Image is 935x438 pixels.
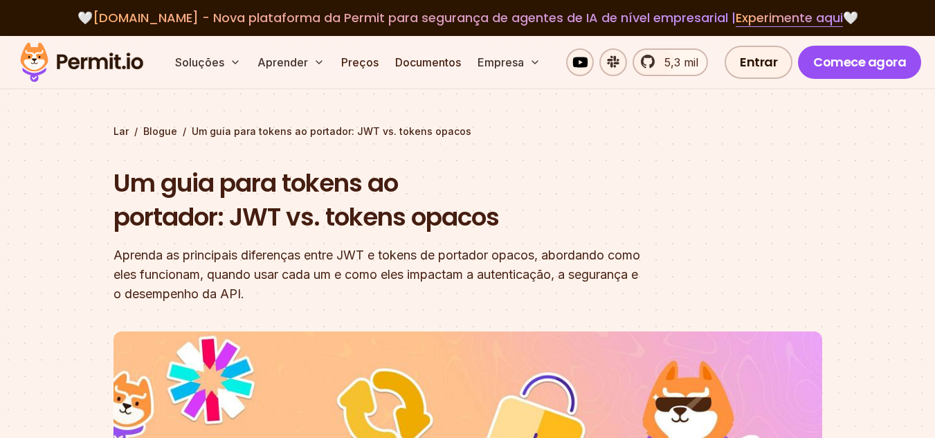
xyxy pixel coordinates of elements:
font: Documentos [395,55,461,69]
button: Aprender [252,48,330,76]
font: Lar [114,125,129,137]
button: Soluções [170,48,246,76]
font: [DOMAIN_NAME] - Nova plataforma da Permit para segurança de agentes de IA de nível empresarial | [93,9,736,26]
font: / [134,125,138,137]
font: Aprenda as principais diferenças entre JWT e tokens de portador opacos, abordando como eles funci... [114,248,640,301]
button: Empresa [472,48,546,76]
font: Empresa [478,55,524,69]
font: Preços [341,55,379,69]
img: Logotipo da permissão [14,39,149,86]
font: Soluções [175,55,224,69]
a: Entrar [725,46,792,79]
font: Um guia para tokens ao portador: JWT vs. tokens opacos [114,165,499,235]
a: Experimente aqui [736,9,843,27]
a: 5,3 mil [633,48,708,76]
font: Entrar [740,53,777,71]
a: Lar [114,125,129,138]
a: Blogue [143,125,177,138]
font: Aprender [257,55,308,69]
a: Preços [336,48,384,76]
font: Blogue [143,125,177,137]
font: 5,3 mil [664,55,698,69]
font: 🤍 [843,9,858,26]
a: Documentos [390,48,466,76]
font: 🤍 [78,9,93,26]
font: / [183,125,186,137]
font: Experimente aqui [736,9,843,26]
font: Comece agora [813,53,906,71]
a: Comece agora [798,46,921,79]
